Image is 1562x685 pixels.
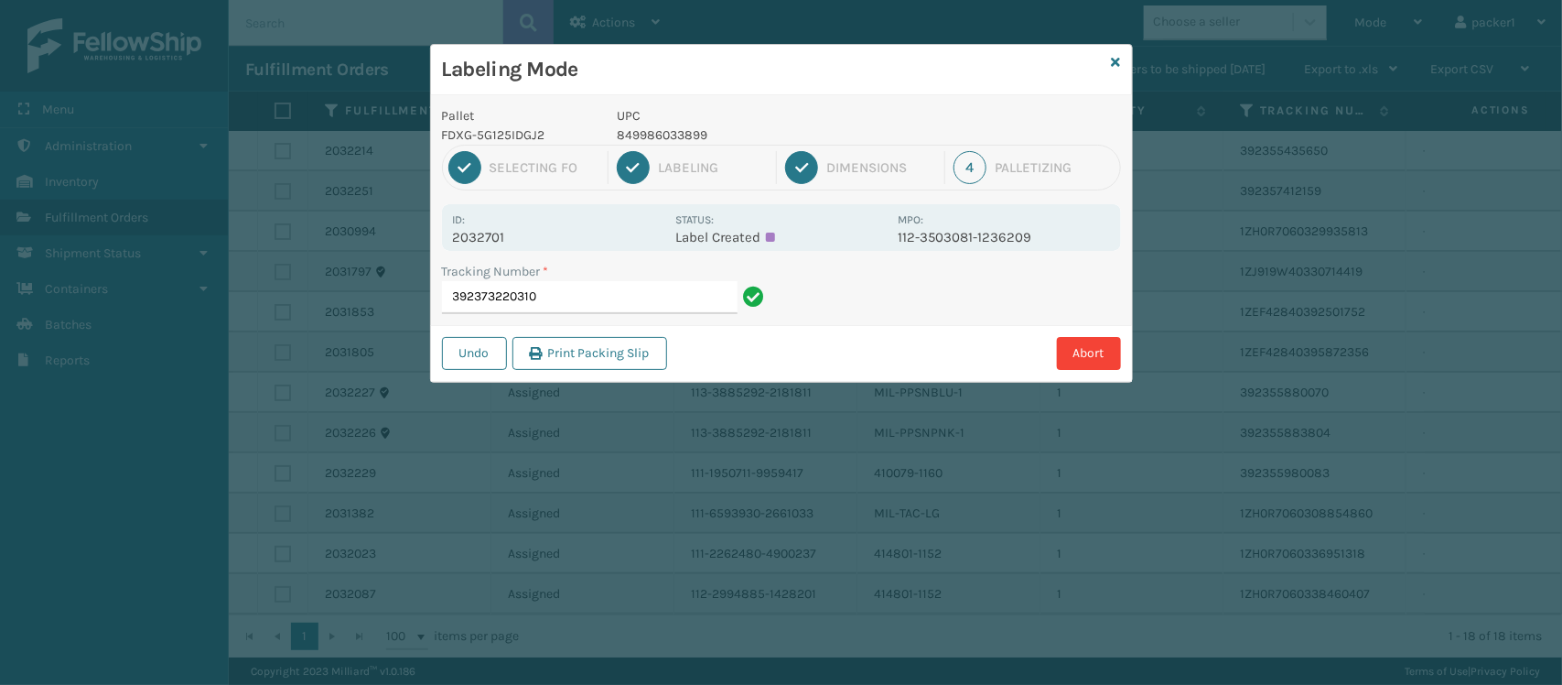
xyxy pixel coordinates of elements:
div: 3 [785,151,818,184]
button: Undo [442,337,507,370]
p: UPC [617,106,887,125]
div: Palletizing [995,159,1114,176]
div: Labeling [658,159,768,176]
div: Selecting FO [490,159,599,176]
label: Tracking Number [442,262,549,281]
label: MPO: [898,213,923,226]
div: 1 [448,151,481,184]
p: 112-3503081-1236209 [898,229,1109,245]
p: 2032701 [453,229,664,245]
p: Label Created [675,229,887,245]
div: Dimensions [826,159,936,176]
label: Id: [453,213,466,226]
p: 849986033899 [617,125,887,145]
button: Print Packing Slip [512,337,667,370]
p: Pallet [442,106,596,125]
div: 4 [953,151,986,184]
h3: Labeling Mode [442,56,1104,83]
p: FDXG-5G125IDGJ2 [442,125,596,145]
div: 2 [617,151,650,184]
label: Status: [675,213,714,226]
button: Abort [1057,337,1121,370]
